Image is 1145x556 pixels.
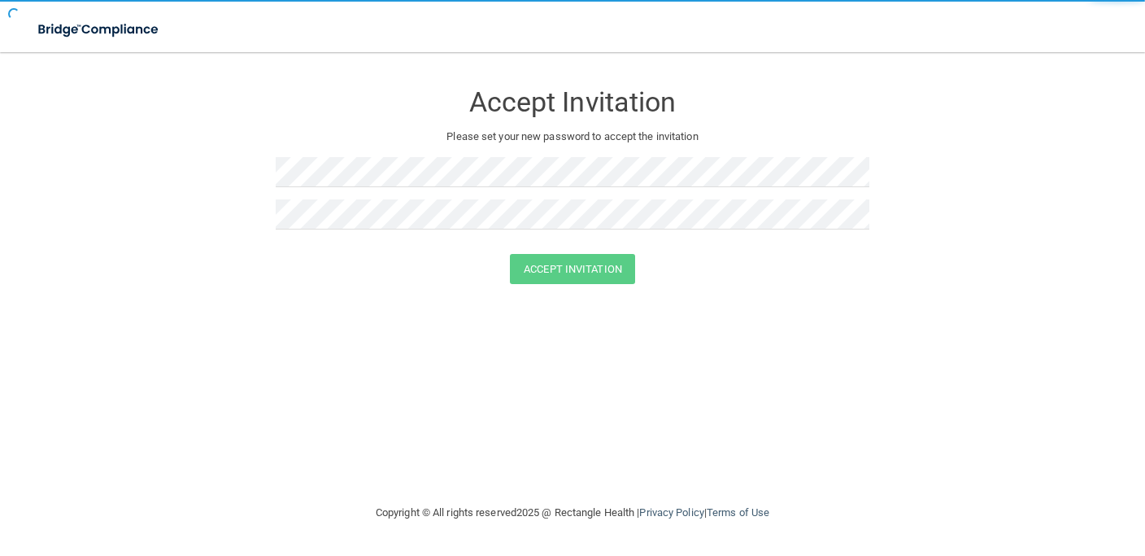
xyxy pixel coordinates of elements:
h3: Accept Invitation [276,87,869,117]
img: bridge_compliance_login_screen.278c3ca4.svg [24,13,174,46]
a: Privacy Policy [639,506,703,519]
div: Copyright © All rights reserved 2025 @ Rectangle Health | | [276,487,869,539]
a: Terms of Use [707,506,769,519]
button: Accept Invitation [510,254,635,284]
p: Please set your new password to accept the invitation [288,127,857,147]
